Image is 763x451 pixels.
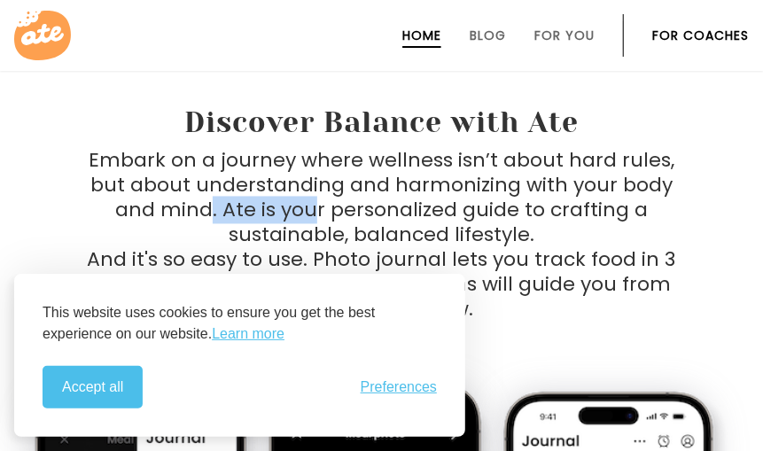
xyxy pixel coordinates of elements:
a: Learn more [212,323,284,345]
button: Accept all cookies [43,366,143,408]
p: This website uses cookies to ensure you get the best experience on our website. [43,302,437,345]
p: Embark on a journey where wellness isn’t about hard rules, but about understanding and harmonizin... [88,149,676,323]
a: Home [402,28,441,43]
a: For Coaches [652,28,749,43]
span: Preferences [361,379,437,395]
a: For You [534,28,595,43]
button: Toggle preferences [361,379,437,395]
h2: Discover Balance with Ate [21,106,742,142]
a: Blog [470,28,506,43]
